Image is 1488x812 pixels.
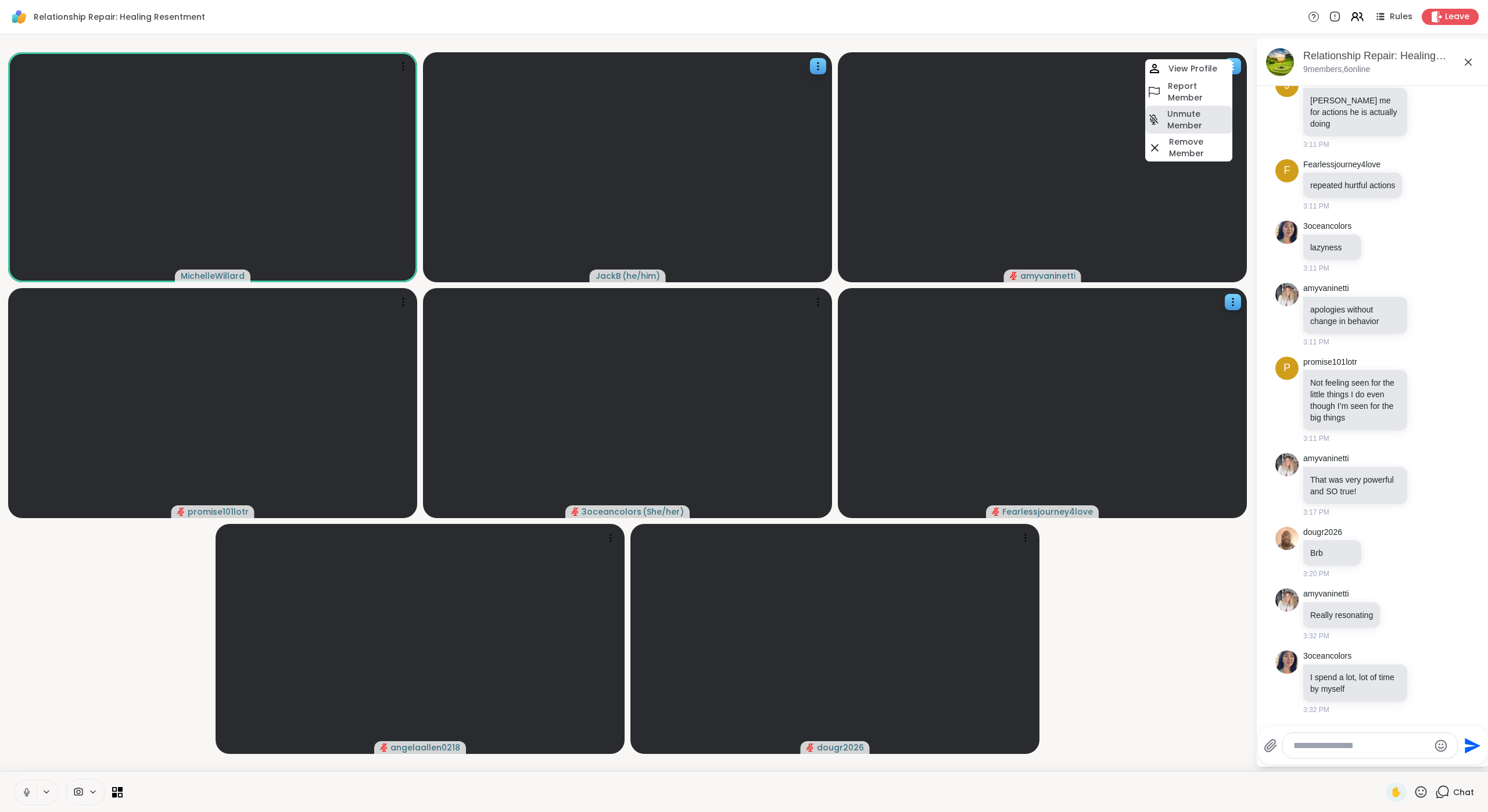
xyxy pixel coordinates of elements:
a: amyvaninetti [1303,453,1349,465]
a: amyvaninetti [1303,588,1349,600]
span: amyvaninetti [1020,270,1075,282]
span: Relationship Repair: Healing Resentment [34,11,205,23]
a: Fearlessjourney4love [1303,159,1381,171]
a: promise101lotr [1303,357,1357,368]
span: 3oceancolors [582,506,641,518]
span: dougr2026 [817,742,864,753]
img: Relationship Repair: Healing Resentment, Oct 09 [1266,48,1294,76]
button: Emoji picker [1434,739,1448,753]
p: repeated hurtful actions [1310,179,1395,191]
span: 3:11 PM [1303,433,1329,444]
img: https://sharewell-space-live.sfo3.digitaloceanspaces.com/user-generated/6539672a-139e-4881-af8c-c... [1275,221,1299,244]
p: Not feeling seen for the little things I do even though I’m seen for the big things [1310,377,1400,423]
p: [PERSON_NAME] me for actions he is actually doing [1310,95,1400,130]
img: https://sharewell-space-live.sfo3.digitaloceanspaces.com/user-generated/301ae018-da57-4553-b36b-2... [1275,453,1299,476]
span: MichelleWillard [181,270,245,282]
textarea: Type your message [1293,740,1429,752]
span: 3:20 PM [1303,569,1329,579]
h4: View Profile [1168,63,1217,74]
p: Brb [1310,547,1354,559]
span: audio-muted [806,743,815,752]
p: lazyness [1310,242,1354,253]
span: Rules [1390,11,1412,23]
span: audio-muted [1010,272,1018,280]
span: JackB [596,270,621,282]
span: 3:32 PM [1303,631,1329,641]
span: 3:11 PM [1303,337,1329,347]
img: https://sharewell-space-live.sfo3.digitaloceanspaces.com/user-generated/301ae018-da57-4553-b36b-2... [1275,588,1299,612]
span: ( She/her ) [643,506,684,518]
a: 3oceancolors [1303,221,1351,232]
img: ShareWell Logomark [9,7,29,27]
span: 3:32 PM [1303,705,1329,715]
h4: Remove Member [1169,136,1230,159]
span: audio-muted [571,508,579,516]
span: audio-muted [177,508,185,516]
span: audio-muted [992,508,1000,516]
span: F [1284,163,1290,178]
img: https://sharewell-space-live.sfo3.digitaloceanspaces.com/user-generated/6539672a-139e-4881-af8c-c... [1275,651,1299,674]
span: ✋ [1390,785,1402,799]
p: That was very powerful and SO true! [1310,474,1400,497]
span: 3:17 PM [1303,507,1329,518]
span: promise101lotr [188,506,249,518]
h4: Unmute Member [1167,108,1230,131]
p: apologies without change in behavior [1310,304,1400,327]
div: Relationship Repair: Healing Resentment, [DATE] [1303,49,1480,63]
span: 3:11 PM [1303,139,1329,150]
p: I spend a lot, lot of time by myself [1310,671,1400,695]
span: audio-muted [380,743,388,752]
a: amyvaninetti [1303,283,1349,294]
p: 9 members, 6 online [1303,64,1370,76]
img: https://sharewell-space-live.sfo3.digitaloceanspaces.com/user-generated/301ae018-da57-4553-b36b-2... [1275,283,1299,306]
p: Really resonating [1310,609,1373,621]
span: 3:11 PM [1303,263,1329,274]
h4: Report Member [1168,80,1230,103]
span: Fearlessjourney4love [1002,506,1093,518]
span: angelaallen0218 [390,742,460,753]
a: dougr2026 [1303,527,1342,538]
span: Leave [1445,11,1469,23]
span: 3:11 PM [1303,201,1329,211]
span: Chat [1453,786,1474,798]
span: p [1283,360,1290,376]
img: https://sharewell-space-live.sfo3.digitaloceanspaces.com/user-generated/f73c0fa0-97b4-475e-8a0a-a... [1275,527,1299,550]
span: j [1285,78,1290,94]
span: ( he/him ) [622,270,660,282]
button: Send [1458,732,1484,759]
a: 3oceancolors [1303,651,1351,662]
